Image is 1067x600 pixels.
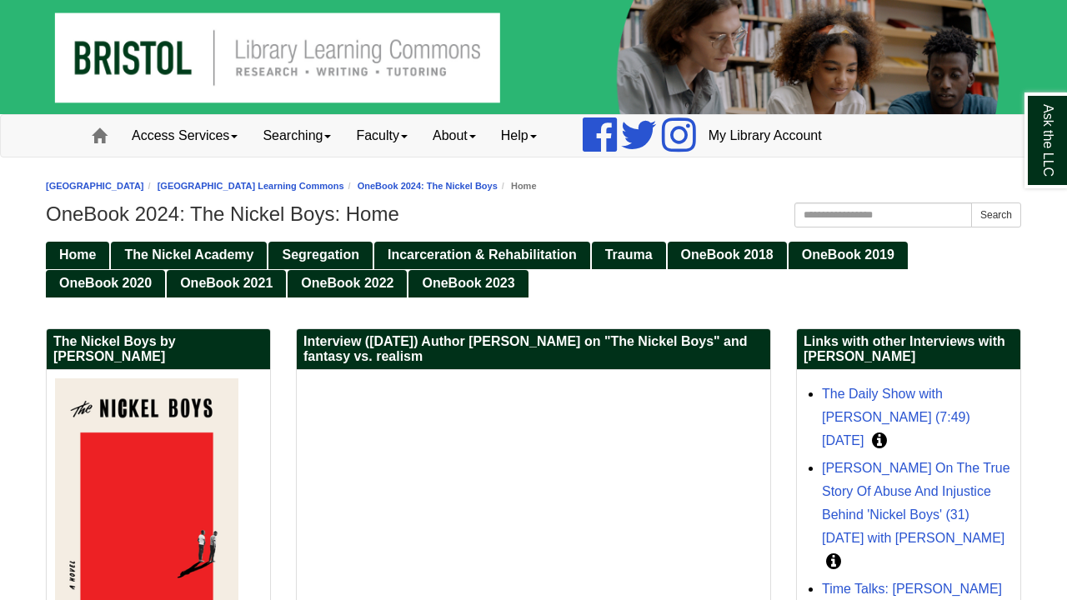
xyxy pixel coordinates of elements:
a: Searching [250,115,343,157]
a: About [420,115,488,157]
h2: Links with other Interviews with [PERSON_NAME] [797,329,1020,370]
a: Help [488,115,549,157]
a: The Nickel Academy [111,242,267,269]
span: OneBook 2018 [681,247,774,262]
nav: breadcrumb [46,178,1021,194]
a: Trauma [592,242,666,269]
span: Home [59,247,96,262]
a: Faculty [343,115,420,157]
a: OneBook 2023 [408,270,528,297]
li: Home [498,178,537,194]
h2: The Nickel Boys by [PERSON_NAME] [47,329,270,370]
span: OneBook 2019 [802,247,894,262]
span: OneBook 2020 [59,276,152,290]
div: Guide Pages [46,240,1021,297]
a: [GEOGRAPHIC_DATA] [46,181,144,191]
a: OneBook 2018 [668,242,787,269]
a: My Library Account [696,115,834,157]
a: The Daily Show with [PERSON_NAME] (7:49) [DATE] [822,387,970,447]
a: OneBook 2020 [46,270,165,297]
a: Access Services [119,115,250,157]
span: OneBook 2021 [180,276,273,290]
span: Trauma [605,247,653,262]
a: OneBook 2021 [167,270,286,297]
h1: OneBook 2024: The Nickel Boys: Home [46,202,1021,226]
span: OneBook 2022 [301,276,393,290]
a: Home [46,242,109,269]
a: [PERSON_NAME] On The True Story Of Abuse And Injustice Behind 'Nickel Boys' (31) [DATE] with [PER... [822,461,1010,545]
a: OneBook 2024: The Nickel Boys [358,181,498,191]
span: The Nickel Academy [124,247,253,262]
a: OneBook 2019 [789,242,908,269]
h2: Interview ([DATE]) Author [PERSON_NAME] on "The Nickel Boys" and fantasy vs. realism [297,329,770,370]
a: Incarceration & Rehabilitation [374,242,590,269]
span: Incarceration & Rehabilitation [388,247,577,262]
a: Segregation [268,242,372,269]
span: Segregation [282,247,358,262]
span: OneBook 2023 [422,276,514,290]
a: OneBook 2022 [288,270,407,297]
button: Search [971,202,1021,227]
a: [GEOGRAPHIC_DATA] Learning Commons [158,181,344,191]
